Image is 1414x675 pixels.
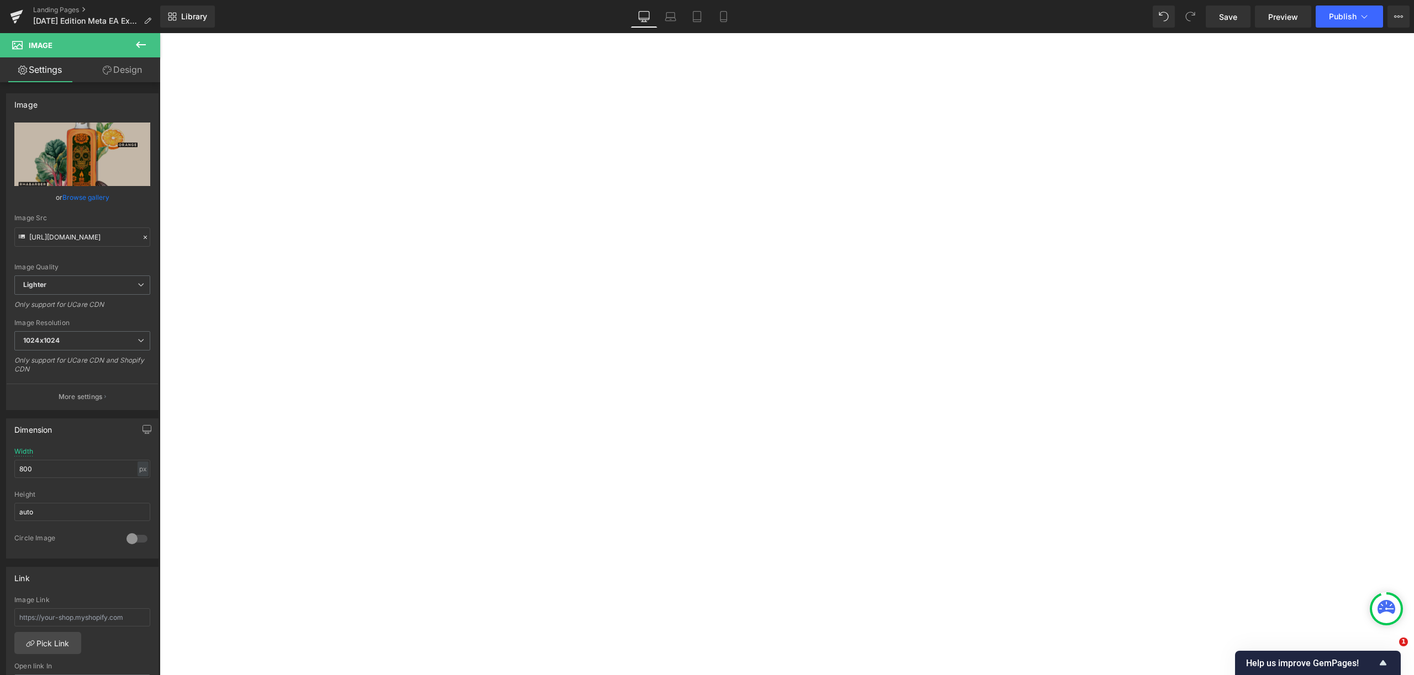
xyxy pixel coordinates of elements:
div: Link [14,567,30,583]
a: Pick Link [14,632,81,654]
button: Show survey - Help us improve GemPages! [1246,656,1390,669]
a: Landing Pages [33,6,160,14]
b: 1024x1024 [23,336,60,344]
div: Only support for UCare CDN and Shopify CDN [14,356,150,381]
span: 1 [1399,637,1408,646]
button: Redo [1179,6,1201,28]
a: New Library [160,6,215,28]
a: Mobile [710,6,737,28]
input: https://your-shop.myshopify.com [14,608,150,626]
div: Image Quality [14,263,150,271]
span: Preview [1268,11,1298,23]
a: Tablet [684,6,710,28]
b: Lighter [23,280,46,289]
div: Width [14,448,33,455]
span: [DATE] Edition Meta EA External [33,17,139,25]
span: Publish [1329,12,1357,21]
div: Image Resolution [14,319,150,327]
input: auto [14,460,150,478]
div: Dimension [14,419,52,434]
a: Laptop [657,6,684,28]
button: Undo [1153,6,1175,28]
div: Open link In [14,662,150,670]
div: Image Src [14,214,150,222]
a: Design [82,57,162,82]
div: px [138,461,149,476]
div: or [14,192,150,203]
div: Circle Image [14,534,115,545]
button: More [1387,6,1410,28]
button: More settings [7,384,158,410]
div: Height [14,491,150,498]
div: Image Link [14,596,150,604]
a: Desktop [631,6,657,28]
input: Link [14,227,150,247]
span: Library [181,12,207,22]
button: Publish [1316,6,1383,28]
a: Preview [1255,6,1311,28]
input: auto [14,503,150,521]
div: Image [14,94,38,109]
a: Browse gallery [62,188,109,207]
p: More settings [59,392,103,402]
span: Help us improve GemPages! [1246,658,1376,668]
div: Only support for UCare CDN [14,300,150,316]
span: Image [29,41,52,50]
iframe: Intercom live chat [1376,637,1403,664]
span: Save [1219,11,1237,23]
